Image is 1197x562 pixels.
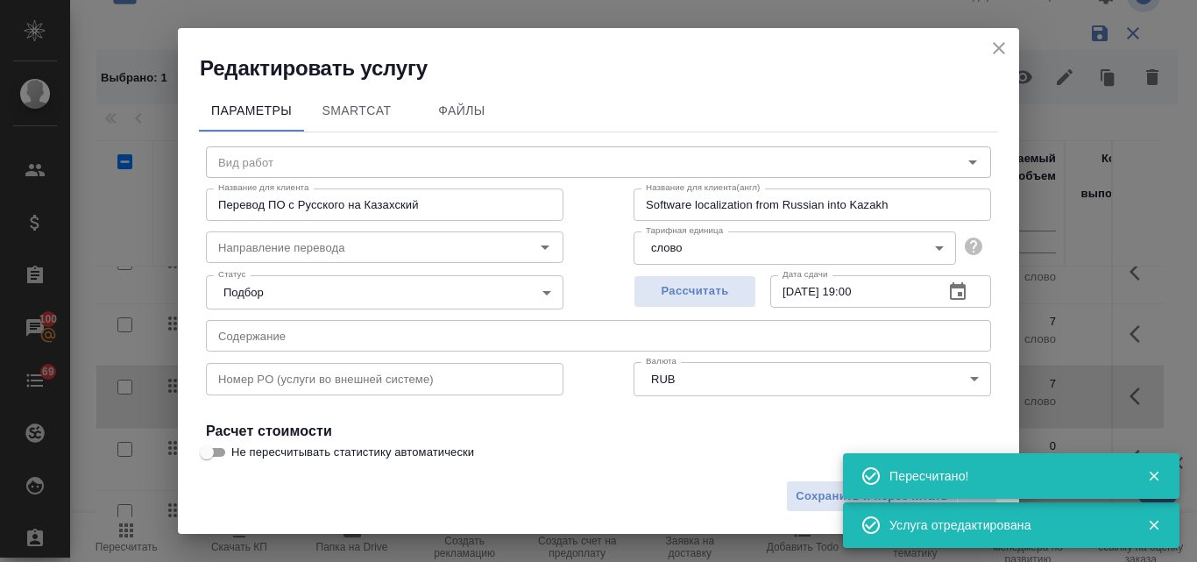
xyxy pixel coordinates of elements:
button: Закрыть [1136,468,1172,484]
h4: Расчет стоимости [206,421,991,442]
button: Сохранить и пересчитать [786,480,958,512]
button: Open [533,235,557,260]
span: Не пересчитывать статистику автоматически [231,444,474,461]
div: слово [634,231,956,265]
span: Рассчитать [643,281,747,302]
span: Сохранить и пересчитать [796,487,948,507]
button: Подбор [218,285,269,300]
div: Подбор [206,275,563,309]
div: RUB [634,362,991,395]
button: Рассчитать [634,275,756,308]
button: RUB [646,372,680,387]
div: Услуга отредактирована [889,516,1121,534]
button: Закрыть [1136,517,1172,533]
div: Пересчитано! [889,467,1121,485]
span: SmartCat [315,100,399,122]
button: слово [646,240,687,255]
span: Файлы [420,100,504,122]
h2: Редактировать услугу [200,54,1019,82]
span: Параметры [209,100,294,122]
div: split button [786,480,997,512]
button: close [986,35,1012,61]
